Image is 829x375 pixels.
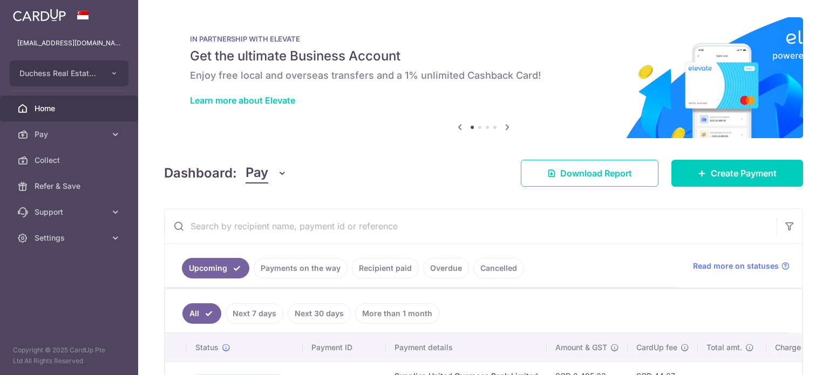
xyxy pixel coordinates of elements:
[190,47,777,65] h5: Get the ultimate Business Account
[19,68,99,79] span: Duchess Real Estate Investment Pte Ltd
[246,163,268,183] span: Pay
[35,181,106,192] span: Refer & Save
[423,258,469,278] a: Overdue
[17,38,121,49] p: [EMAIL_ADDRESS][DOMAIN_NAME]
[246,163,287,183] button: Pay
[10,60,128,86] button: Duchess Real Estate Investment Pte Ltd
[35,155,106,166] span: Collect
[226,303,283,324] a: Next 7 days
[711,167,777,180] span: Create Payment
[164,17,803,138] img: Renovation banner
[555,342,607,353] span: Amount & GST
[254,258,348,278] a: Payments on the way
[190,35,777,43] p: IN PARTNERSHIP WITH ELEVATE
[693,261,779,271] span: Read more on statuses
[693,261,790,271] a: Read more on statuses
[352,258,419,278] a: Recipient paid
[775,342,819,353] span: Charge date
[671,160,803,187] a: Create Payment
[35,103,106,114] span: Home
[35,233,106,243] span: Settings
[35,129,106,140] span: Pay
[288,303,351,324] a: Next 30 days
[521,160,658,187] a: Download Report
[35,207,106,217] span: Support
[473,258,524,278] a: Cancelled
[165,209,777,243] input: Search by recipient name, payment id or reference
[355,303,439,324] a: More than 1 month
[560,167,632,180] span: Download Report
[13,9,66,22] img: CardUp
[182,258,249,278] a: Upcoming
[164,163,237,183] h4: Dashboard:
[636,342,677,353] span: CardUp fee
[182,303,221,324] a: All
[190,69,777,82] h6: Enjoy free local and overseas transfers and a 1% unlimited Cashback Card!
[386,333,547,362] th: Payment details
[303,333,386,362] th: Payment ID
[195,342,219,353] span: Status
[706,342,742,353] span: Total amt.
[190,95,295,106] a: Learn more about Elevate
